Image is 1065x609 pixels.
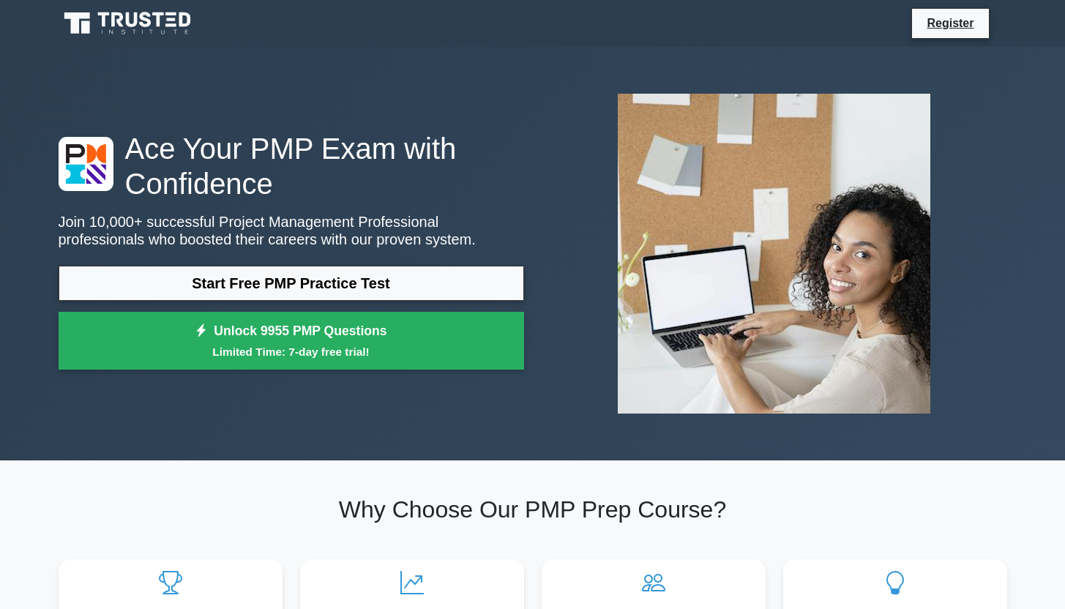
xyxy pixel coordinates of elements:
small: Limited Time: 7-day free trial! [77,343,506,360]
h2: Why Choose Our PMP Prep Course? [59,496,1007,523]
a: Start Free PMP Practice Test [59,266,524,301]
a: Register [918,14,982,32]
a: Unlock 9955 PMP QuestionsLimited Time: 7-day free trial! [59,312,524,370]
p: Join 10,000+ successful Project Management Professional professionals who boosted their careers w... [59,213,524,248]
h1: Ace Your PMP Exam with Confidence [59,131,524,201]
